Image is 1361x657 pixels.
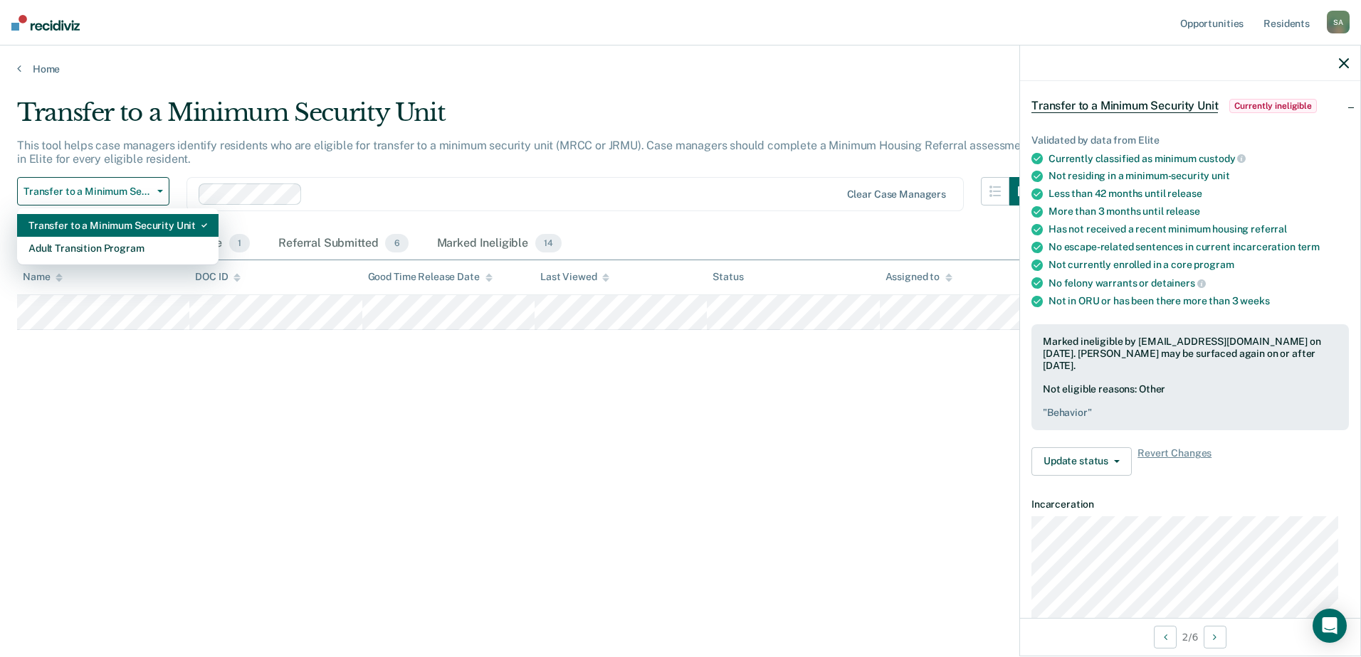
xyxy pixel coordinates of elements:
[1298,241,1320,252] span: term
[1049,188,1349,200] div: Less than 42 months until
[28,237,207,260] div: Adult Transition Program
[1043,383,1338,419] div: Not eligible reasons: Other
[713,271,743,283] div: Status
[1327,11,1350,33] div: S A
[1229,99,1317,113] span: Currently ineligible
[1137,447,1212,476] span: Revert Changes
[1031,498,1349,511] dt: Incarceration
[1166,205,1200,217] span: release
[1204,626,1226,648] button: Next Opportunity
[229,234,250,252] span: 1
[886,271,952,283] div: Assigned to
[1049,295,1349,307] div: Not in ORU or has been there more than 3
[17,63,1344,75] a: Home
[1031,99,1218,113] span: Transfer to a Minimum Security Unit
[368,271,493,283] div: Good Time Release Date
[1020,83,1360,129] div: Transfer to a Minimum Security UnitCurrently ineligible
[17,98,1038,139] div: Transfer to a Minimum Security Unit
[434,228,564,260] div: Marked Ineligible
[535,234,562,252] span: 14
[1031,134,1349,146] div: Validated by data from Elite
[23,271,63,283] div: Name
[1167,188,1202,199] span: release
[847,188,946,201] div: Clear case managers
[1049,241,1349,253] div: No escape-related sentences in current incarceration
[1049,152,1349,165] div: Currently classified as minimum
[1020,618,1360,656] div: 2 / 6
[1031,447,1132,476] button: Update status
[1043,407,1338,419] pre: " Behavior "
[195,271,241,283] div: DOC ID
[1194,259,1234,270] span: program
[11,15,80,31] img: Recidiviz
[1151,277,1206,289] span: detainers
[1313,609,1347,643] div: Open Intercom Messenger
[28,214,207,237] div: Transfer to a Minimum Security Unit
[1049,205,1349,218] div: More than 3 months until
[23,186,152,198] span: Transfer to a Minimum Security Unit
[540,271,609,283] div: Last Viewed
[1049,170,1349,182] div: Not residing in a minimum-security
[1049,259,1349,271] div: Not currently enrolled in a core
[1049,277,1349,289] div: No felony warrants or
[1199,153,1246,164] span: custody
[275,228,411,260] div: Referral Submitted
[17,139,1031,166] p: This tool helps case managers identify residents who are eligible for transfer to a minimum secur...
[385,234,408,252] span: 6
[1212,170,1229,181] span: unit
[1043,336,1338,371] div: Marked ineligible by [EMAIL_ADDRESS][DOMAIN_NAME] on [DATE]. [PERSON_NAME] may be surfaced again ...
[1251,223,1287,235] span: referral
[1240,295,1269,306] span: weeks
[1049,223,1349,235] div: Has not received a recent minimum housing
[1154,626,1177,648] button: Previous Opportunity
